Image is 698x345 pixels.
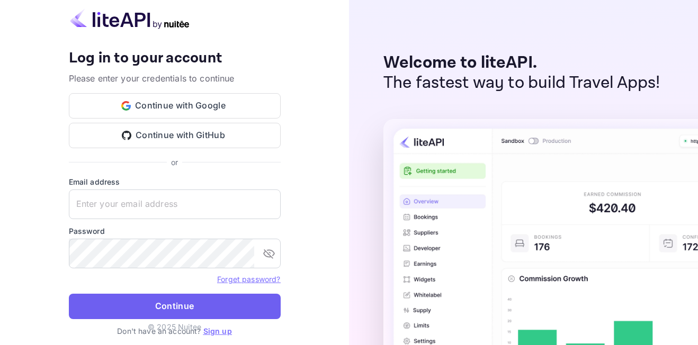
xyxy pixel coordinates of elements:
[69,189,281,219] input: Enter your email address
[69,294,281,319] button: Continue
[69,8,191,29] img: liteapi
[217,275,280,284] a: Forget password?
[258,243,280,264] button: toggle password visibility
[203,326,232,335] a: Sign up
[383,73,660,93] p: The fastest way to build Travel Apps!
[171,157,178,168] p: or
[69,93,281,119] button: Continue with Google
[217,274,280,284] a: Forget password?
[69,325,281,337] p: Don't have an account?
[69,49,281,68] h4: Log in to your account
[69,225,281,237] label: Password
[69,123,281,148] button: Continue with GitHub
[148,321,201,332] p: © 2025 Nuitee
[383,53,660,73] p: Welcome to liteAPI.
[69,176,281,187] label: Email address
[69,72,281,85] p: Please enter your credentials to continue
